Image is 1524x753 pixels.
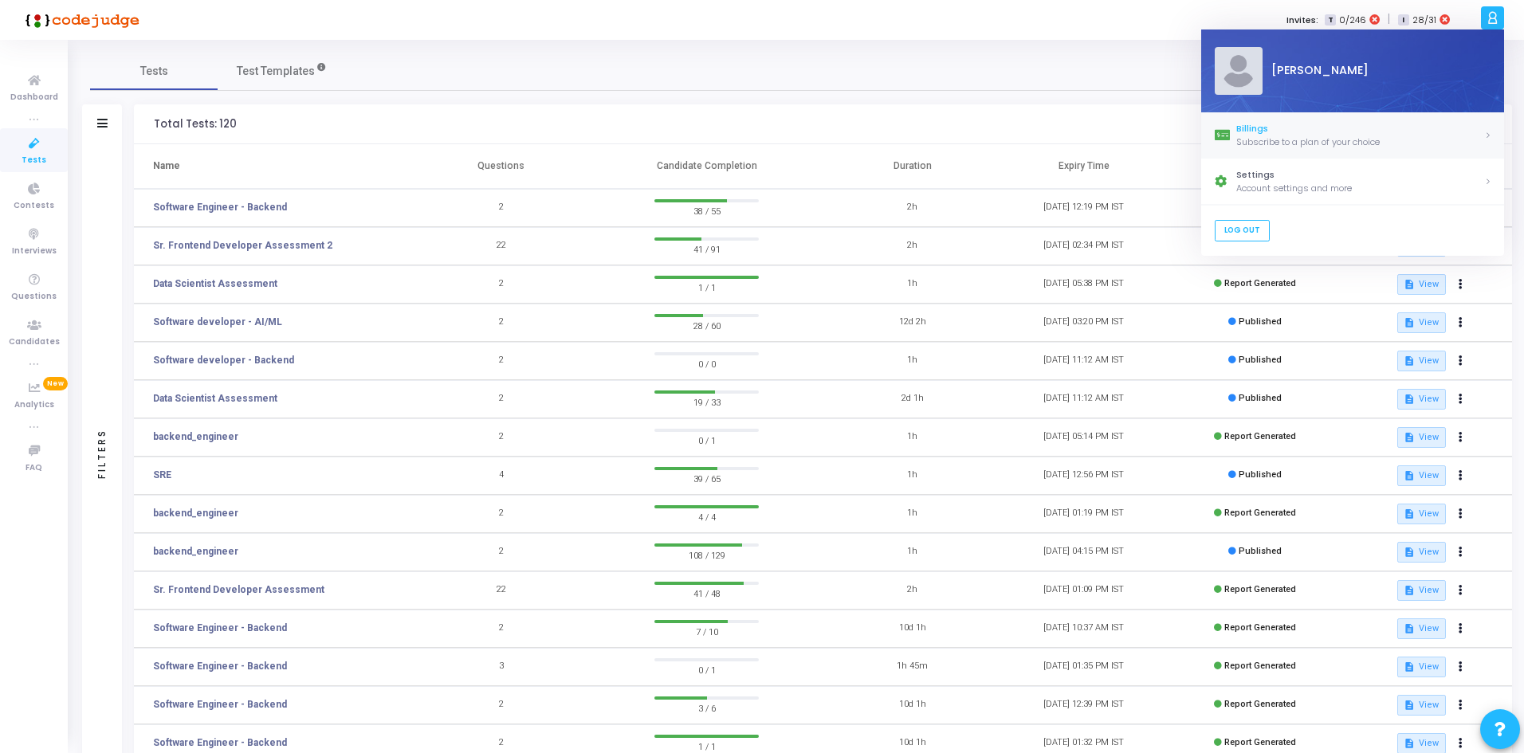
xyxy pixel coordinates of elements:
td: [DATE] 12:56 PM IST [998,457,1169,495]
span: 39 / 65 [654,470,759,486]
button: View [1397,542,1446,563]
a: Software developer - Backend [153,353,294,367]
td: 2d 1h [827,380,998,418]
td: 1h [827,457,998,495]
span: FAQ [26,461,42,475]
a: SRE [153,468,171,482]
span: 0 / 1 [654,661,759,677]
button: View [1397,695,1446,716]
button: View [1397,504,1446,524]
td: 1h [827,342,998,380]
td: 10d 1h [827,686,998,724]
span: Report Generated [1224,278,1296,288]
td: [DATE] 04:15 PM IST [998,533,1169,571]
mat-icon: description [1404,317,1415,328]
mat-icon: description [1404,623,1415,634]
span: Candidates [9,335,60,349]
td: 1h [827,495,998,533]
a: Data Scientist Assessment [153,276,277,291]
button: View [1397,312,1446,333]
mat-icon: description [1404,661,1415,673]
div: Total Tests: 120 [154,118,237,131]
span: Published [1239,393,1282,403]
mat-icon: description [1404,585,1415,596]
span: 108 / 129 [654,547,759,563]
div: Billings [1236,122,1484,135]
span: Published [1239,355,1282,365]
button: View [1397,389,1446,410]
td: 2 [415,304,587,342]
mat-icon: description [1404,738,1415,749]
th: Expiry Time [998,144,1169,189]
button: View [1397,427,1446,448]
span: 19 / 33 [654,394,759,410]
td: 2h [827,571,998,610]
td: [DATE] 05:38 PM IST [998,265,1169,304]
td: 22 [415,227,587,265]
td: [DATE] 12:39 PM IST [998,686,1169,724]
th: Candidate Completion [587,144,827,189]
td: 1h [827,418,998,457]
td: [DATE] 11:12 AM IST [998,380,1169,418]
a: Software Engineer - Backend [153,621,287,635]
span: | [1388,11,1390,28]
a: Software Engineer - Backend [153,659,287,673]
span: Tests [22,154,46,167]
th: Status [1169,144,1341,189]
button: View [1397,274,1446,295]
td: 2 [415,686,587,724]
a: Software developer - AI/ML [153,315,282,329]
span: Report Generated [1224,508,1296,518]
td: 2 [415,495,587,533]
span: 1 / 1 [654,279,759,295]
td: [DATE] 12:19 PM IST [998,189,1169,227]
a: backend_engineer [153,429,238,444]
td: 1h [827,265,998,304]
span: Published [1239,316,1282,327]
td: [DATE] 11:12 AM IST [998,342,1169,380]
span: 7 / 10 [654,623,759,639]
td: 2 [415,342,587,380]
label: Invites: [1286,14,1318,27]
span: Published [1239,546,1282,556]
div: Subscribe to a plan of your choice [1236,135,1484,149]
span: 0 / 0 [654,355,759,371]
span: New [43,377,68,390]
span: Contests [14,199,54,213]
td: 2 [415,380,587,418]
div: Filters [95,366,109,541]
span: Questions [11,290,57,304]
td: [DATE] 02:34 PM IST [998,227,1169,265]
a: Software Engineer - Backend [153,200,287,214]
span: 0 / 1 [654,432,759,448]
span: Dashboard [10,91,58,104]
th: Name [134,144,415,189]
span: 28 / 60 [654,317,759,333]
img: Profile Picture [1214,47,1262,95]
span: 4 / 4 [654,508,759,524]
span: 38 / 55 [654,202,759,218]
span: 41 / 91 [654,241,759,257]
a: backend_engineer [153,544,238,559]
div: Account settings and more [1236,182,1484,195]
a: backend_engineer [153,506,238,520]
a: Log Out [1214,220,1269,241]
mat-icon: description [1404,394,1415,405]
span: Tests [140,63,168,80]
td: [DATE] 05:14 PM IST [998,418,1169,457]
button: View [1397,580,1446,601]
span: Report Generated [1224,431,1296,441]
td: [DATE] 10:37 AM IST [998,610,1169,648]
td: 2h [827,227,998,265]
mat-icon: description [1404,470,1415,481]
mat-icon: description [1404,355,1415,367]
a: Sr. Frontend Developer Assessment 2 [153,238,332,253]
td: 2 [415,189,587,227]
a: Data Scientist Assessment [153,391,277,406]
div: Settings [1236,169,1484,182]
span: T [1325,14,1335,26]
td: 22 [415,571,587,610]
span: Report Generated [1224,737,1296,747]
span: Test Templates [237,63,315,80]
span: Interviews [12,245,57,258]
